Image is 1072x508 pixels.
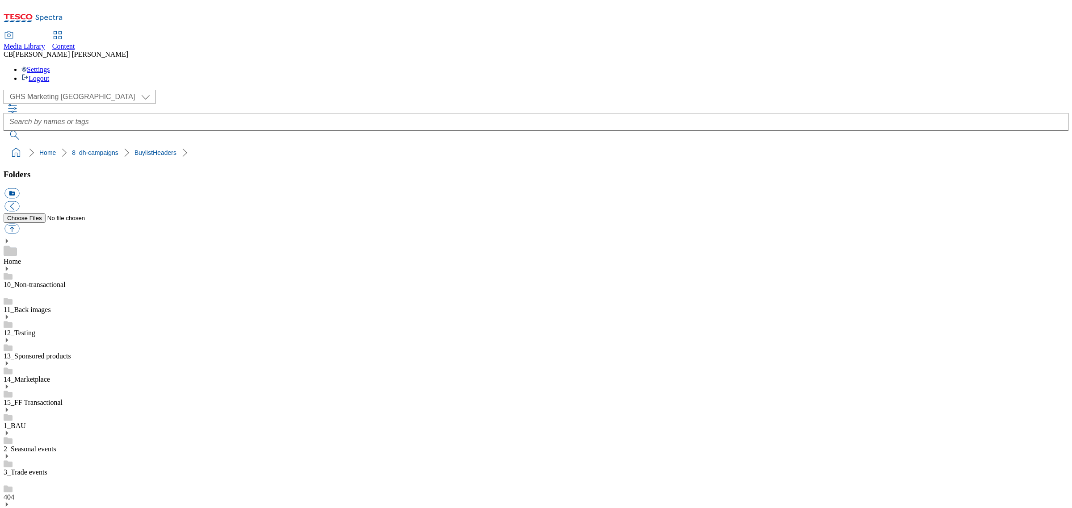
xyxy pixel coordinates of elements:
[4,258,21,265] a: Home
[4,468,47,476] a: 3_Trade events
[4,170,1068,179] h3: Folders
[4,375,50,383] a: 14_Marketplace
[4,399,63,406] a: 15_FF Transactional
[21,75,49,82] a: Logout
[4,32,45,50] a: Media Library
[9,146,23,160] a: home
[13,50,128,58] span: [PERSON_NAME] [PERSON_NAME]
[4,445,56,453] a: 2_Seasonal events
[4,113,1068,131] input: Search by names or tags
[52,42,75,50] span: Content
[4,306,51,313] a: 11_Back images
[4,493,14,501] a: 404
[52,32,75,50] a: Content
[4,352,71,360] a: 13_Sponsored products
[4,281,66,288] a: 10_Non-transactional
[4,50,13,58] span: CB
[4,329,35,337] a: 12_Testing
[4,42,45,50] span: Media Library
[134,149,176,156] a: BuylistHeaders
[4,144,1068,161] nav: breadcrumb
[72,149,118,156] a: 8_dh-campaigns
[39,149,56,156] a: Home
[21,66,50,73] a: Settings
[4,422,26,429] a: 1_BAU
